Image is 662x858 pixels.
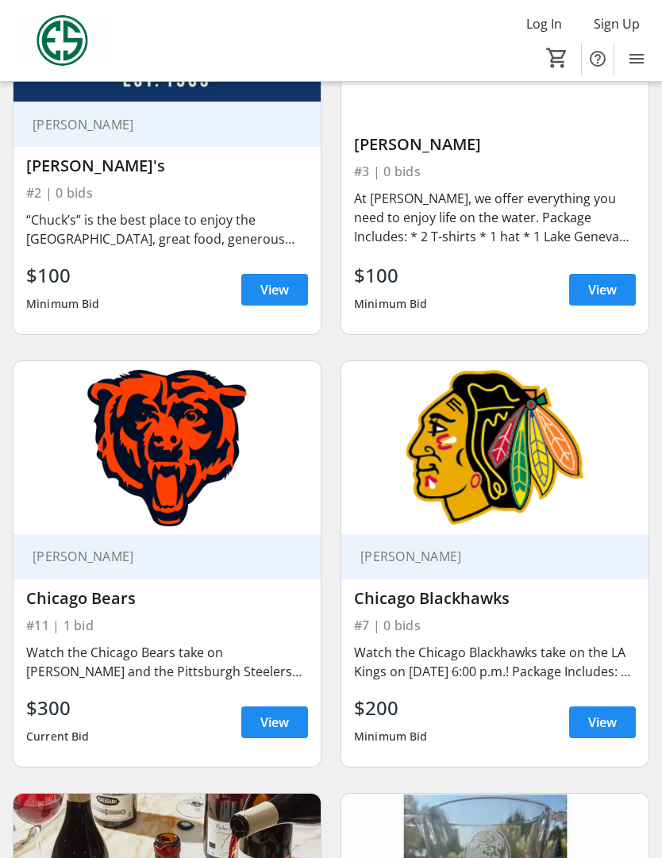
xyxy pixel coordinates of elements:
[26,614,308,637] div: #11 | 1 bid
[354,189,636,246] div: At [PERSON_NAME], we offer everything you need to enjoy life on the water. Package Includes: * 2 ...
[26,643,308,681] div: Watch the Chicago Bears take on [PERSON_NAME] and the Pittsburgh Steelers on [DATE]! Package Incl...
[10,11,115,71] img: Evans Scholars Foundation's Logo
[26,210,308,248] div: “Chuck’s” is the best place to enjoy the [GEOGRAPHIC_DATA], great food, generous drinks, and frie...
[26,589,308,608] div: Chicago Bears
[260,280,289,299] span: View
[26,290,100,318] div: Minimum Bid
[594,14,640,33] span: Sign Up
[26,182,308,204] div: #2 | 0 bids
[26,117,289,133] div: [PERSON_NAME]
[354,261,428,290] div: $100
[543,44,572,72] button: Cart
[526,14,562,33] span: Log In
[354,135,636,154] div: [PERSON_NAME]
[354,614,636,637] div: #7 | 0 bids
[13,361,321,534] img: Chicago Bears
[26,548,289,564] div: [PERSON_NAME]
[514,11,575,37] button: Log In
[241,274,308,306] a: View
[354,694,428,722] div: $200
[241,706,308,738] a: View
[26,156,308,175] div: [PERSON_NAME]'s
[354,160,636,183] div: #3 | 0 bids
[26,722,90,751] div: Current Bid
[569,706,636,738] a: View
[354,548,617,564] div: [PERSON_NAME]
[588,280,617,299] span: View
[581,11,652,37] button: Sign Up
[588,713,617,732] span: View
[26,261,100,290] div: $100
[354,589,636,608] div: Chicago Blackhawks
[354,290,428,318] div: Minimum Bid
[621,43,652,75] button: Menu
[341,361,649,534] img: Chicago Blackhawks
[354,643,636,681] div: Watch the Chicago Blackhawks take on the LA Kings on [DATE] 6:00 p.m.! Package Includes: * 2 tick...
[260,713,289,732] span: View
[569,274,636,306] a: View
[354,722,428,751] div: Minimum Bid
[582,43,614,75] button: Help
[26,694,90,722] div: $300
